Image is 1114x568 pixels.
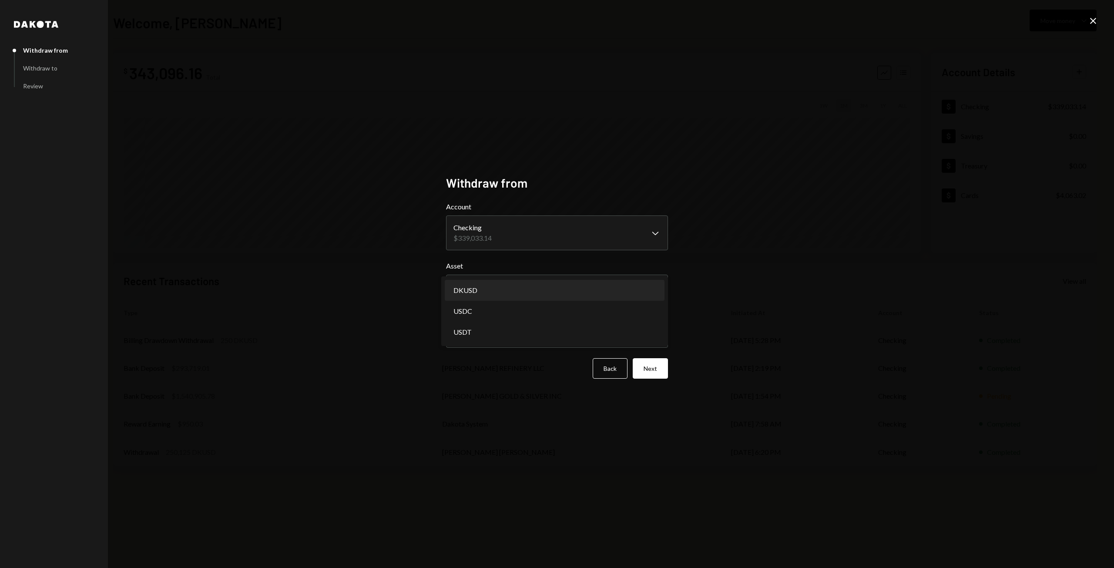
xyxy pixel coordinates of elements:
[446,175,668,192] h2: Withdraw from
[453,327,472,337] span: USDT
[23,64,57,72] div: Withdraw to
[23,47,68,54] div: Withdraw from
[446,202,668,212] label: Account
[453,306,472,316] span: USDC
[446,261,668,271] label: Asset
[446,275,668,299] button: Asset
[23,82,43,90] div: Review
[633,358,668,379] button: Next
[453,285,477,296] span: DKUSD
[446,215,668,250] button: Account
[593,358,627,379] button: Back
